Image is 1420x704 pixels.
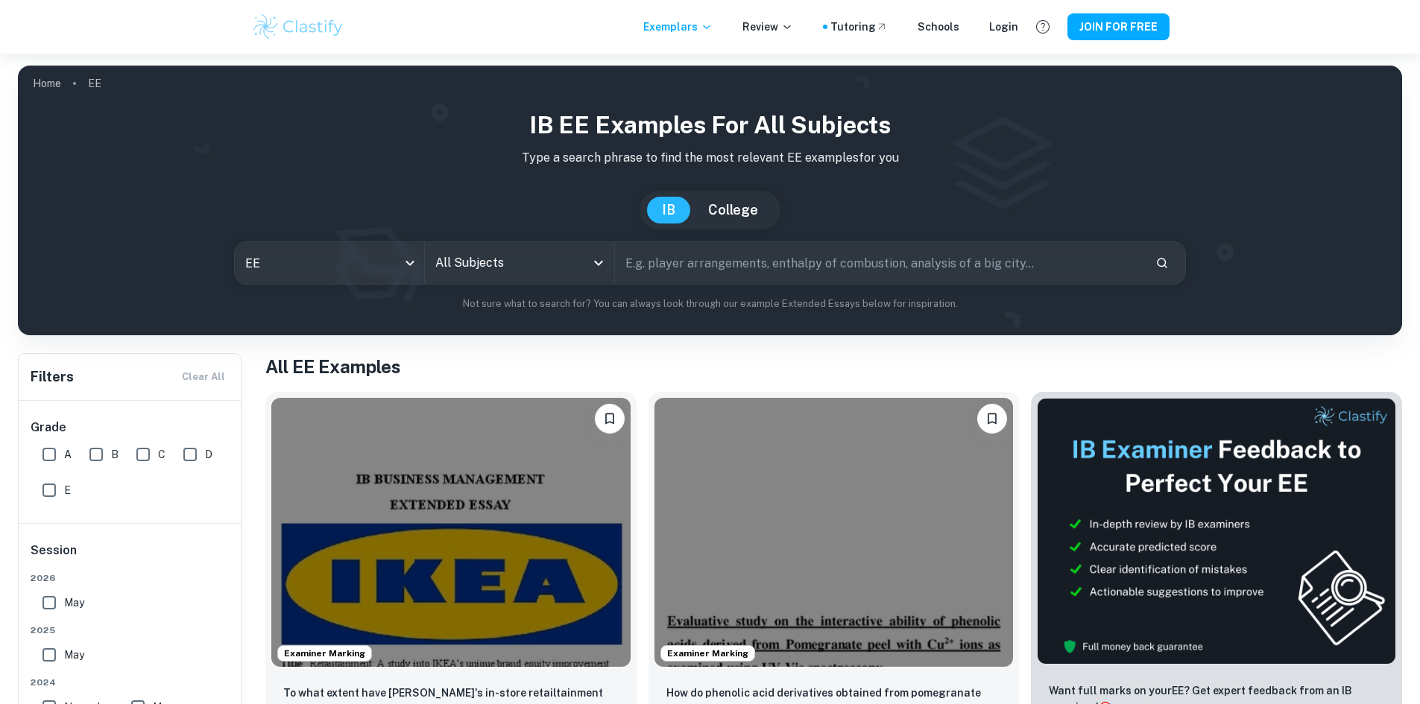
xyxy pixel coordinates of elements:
[989,19,1018,35] a: Login
[742,19,793,35] p: Review
[158,446,165,463] span: C
[647,197,690,223] button: IB
[271,398,631,667] img: Business and Management EE example thumbnail: To what extent have IKEA's in-store reta
[1030,14,1055,39] button: Help and Feedback
[64,482,71,498] span: E
[31,419,230,437] h6: Grade
[64,446,72,463] span: A
[643,19,713,35] p: Exemplars
[693,197,773,223] button: College
[30,296,1390,311] p: Not sure what to search for? You can always look through our example Extended Essays below for in...
[278,647,371,660] span: Examiner Marking
[588,253,609,273] button: Open
[1149,250,1175,276] button: Search
[64,647,84,663] span: May
[205,446,212,463] span: D
[235,242,424,284] div: EE
[31,542,230,571] h6: Session
[615,242,1143,284] input: E.g. player arrangements, enthalpy of combustion, analysis of a big city...
[265,353,1402,380] h1: All EE Examples
[30,149,1390,167] p: Type a search phrase to find the most relevant EE examples for you
[18,66,1402,335] img: profile cover
[918,19,959,35] a: Schools
[33,73,61,94] a: Home
[88,75,101,92] p: EE
[1037,398,1396,665] img: Thumbnail
[31,676,230,689] span: 2024
[31,571,230,585] span: 2026
[830,19,888,35] a: Tutoring
[595,404,625,434] button: Please log in to bookmark exemplars
[31,367,74,387] h6: Filters
[661,647,754,660] span: Examiner Marking
[654,398,1014,667] img: Chemistry EE example thumbnail: How do phenolic acid derivatives obtaine
[1067,13,1170,40] button: JOIN FOR FREE
[111,446,119,463] span: B
[30,107,1390,143] h1: IB EE examples for all subjects
[251,12,346,42] img: Clastify logo
[977,404,1007,434] button: Please log in to bookmark exemplars
[31,624,230,637] span: 2025
[64,594,84,611] span: May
